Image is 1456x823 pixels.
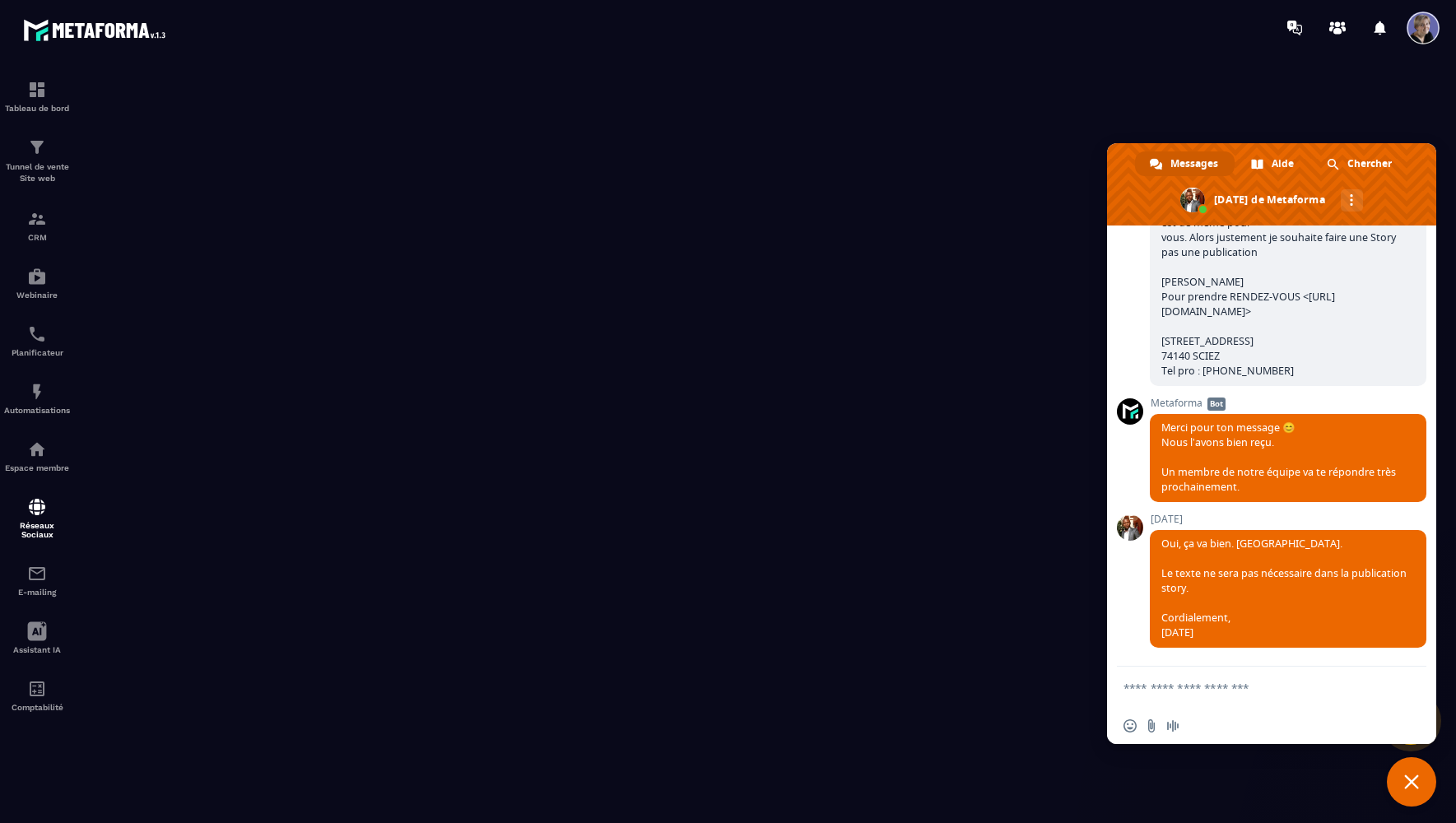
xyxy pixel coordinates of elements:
a: schedulerschedulerPlanificateur [4,312,70,370]
p: Automatisations [4,406,70,415]
a: formationformationCRM [4,197,70,254]
p: CRM [4,233,70,242]
p: Tableau de bord [4,104,70,113]
p: Webinaire [4,291,70,300]
img: email [27,564,47,584]
a: Assistant IA [4,609,70,667]
a: automationsautomationsAutomatisations [4,370,70,427]
img: formation [27,137,47,157]
p: Réseaux Sociaux [4,521,70,539]
span: Metaforma [1150,398,1426,409]
a: formationformationTableau de bord [4,67,70,125]
p: E-mailing [4,588,70,597]
span: Bot [1207,398,1226,411]
div: Fermer le chat [1387,757,1436,807]
p: Assistant IA [4,645,70,654]
img: formation [27,80,47,100]
a: social-networksocial-networkRéseaux Sociaux [4,485,70,551]
span: [DATE] [1150,514,1426,525]
span: Message audio [1166,719,1179,732]
span: Messages [1170,151,1218,176]
span: Oui, ça va bien. [GEOGRAPHIC_DATA]. Le texte ne sera pas nécessaire dans la publication story. Co... [1161,537,1407,639]
a: accountantaccountantComptabilité [4,667,70,724]
span: Envoyer un fichier [1145,719,1158,732]
p: Tunnel de vente Site web [4,161,70,184]
img: formation [27,209,47,229]
img: automations [27,267,47,286]
a: emailemailE-mailing [4,551,70,609]
img: scheduler [27,324,47,344]
img: accountant [27,679,47,699]
img: logo [23,15,171,45]
span: Insérer un emoji [1123,719,1137,732]
textarea: Entrez votre message... [1123,681,1384,695]
a: automationsautomationsWebinaire [4,254,70,312]
img: social-network [27,497,47,517]
span: Chercher [1347,151,1392,176]
img: automations [27,382,47,402]
p: Espace membre [4,463,70,472]
p: Comptabilité [4,703,70,712]
span: Bonjour [DATE], je vais bien merci, j’espère qu’il en est de même pour vous. Alors justement je s... [1161,201,1403,378]
div: Messages [1135,151,1235,176]
p: Planificateur [4,348,70,357]
a: formationformationTunnel de vente Site web [4,125,70,197]
div: Autres canaux [1341,189,1363,212]
img: automations [27,439,47,459]
div: Aide [1236,151,1310,176]
span: Merci pour ton message 😊 Nous l’avons bien reçu. Un membre de notre équipe va te répondre très pr... [1161,421,1396,494]
span: Aide [1272,151,1294,176]
div: Chercher [1312,151,1408,176]
a: automationsautomationsEspace membre [4,427,70,485]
